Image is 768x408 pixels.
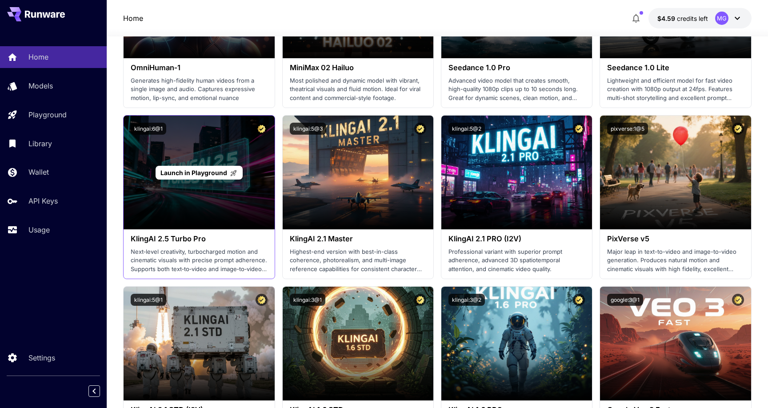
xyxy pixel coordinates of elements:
[441,116,592,229] img: alt
[28,167,49,177] p: Wallet
[283,116,433,229] img: alt
[160,169,227,176] span: Launch in Playground
[448,235,585,243] h3: KlingAI 2.1 PRO (I2V)
[28,196,58,206] p: API Keys
[414,123,426,135] button: Certified Model – Vetted for best performance and includes a commercial license.
[88,385,100,397] button: Collapse sidebar
[441,287,592,400] img: alt
[607,64,744,72] h3: Seedance 1.0 Lite
[607,123,648,135] button: pixverse:1@5
[95,383,107,399] div: Collapse sidebar
[600,116,751,229] img: alt
[448,294,485,306] button: klingai:3@2
[290,294,325,306] button: klingai:3@1
[131,64,267,72] h3: OmniHuman‑1
[448,123,485,135] button: klingai:5@2
[256,294,268,306] button: Certified Model – Vetted for best performance and includes a commercial license.
[290,235,426,243] h3: KlingAI 2.1 Master
[123,13,143,24] a: Home
[290,76,426,103] p: Most polished and dynamic model with vibrant, theatrical visuals and fluid motion. Ideal for vira...
[131,294,166,306] button: klingai:5@1
[28,52,48,62] p: Home
[28,352,55,363] p: Settings
[256,123,268,135] button: Certified Model – Vetted for best performance and includes a commercial license.
[131,248,267,274] p: Next‑level creativity, turbocharged motion and cinematic visuals with precise prompt adherence. S...
[283,287,433,400] img: alt
[607,248,744,274] p: Major leap in text-to-video and image-to-video generation. Produces natural motion and cinematic ...
[290,248,426,274] p: Highest-end version with best-in-class coherence, photorealism, and multi-image reference capabil...
[600,287,751,400] img: alt
[732,294,744,306] button: Certified Model – Vetted for best performance and includes a commercial license.
[290,123,326,135] button: klingai:5@3
[573,123,585,135] button: Certified Model – Vetted for best performance and includes a commercial license.
[290,64,426,72] h3: MiniMax 02 Hailuo
[607,235,744,243] h3: PixVerse v5
[156,166,242,180] a: Launch in Playground
[448,64,585,72] h3: Seedance 1.0 Pro
[124,287,274,400] img: alt
[131,76,267,103] p: Generates high-fidelity human videos from a single image and audio. Captures expressive motion, l...
[414,294,426,306] button: Certified Model – Vetted for best performance and includes a commercial license.
[573,294,585,306] button: Certified Model – Vetted for best performance and includes a commercial license.
[607,294,643,306] button: google:3@1
[677,15,708,22] span: credits left
[28,224,50,235] p: Usage
[715,12,728,25] div: MG
[732,123,744,135] button: Certified Model – Vetted for best performance and includes a commercial license.
[448,248,585,274] p: Professional variant with superior prompt adherence, advanced 3D spatiotemporal attention, and ci...
[607,76,744,103] p: Lightweight and efficient model for fast video creation with 1080p output at 24fps. Features mult...
[131,123,166,135] button: klingai:6@1
[131,235,267,243] h3: KlingAI 2.5 Turbo Pro
[448,76,585,103] p: Advanced video model that creates smooth, high-quality 1080p clips up to 10 seconds long. Great f...
[28,138,52,149] p: Library
[123,13,143,24] nav: breadcrumb
[28,80,53,91] p: Models
[657,14,708,23] div: $4.5922
[28,109,67,120] p: Playground
[657,15,677,22] span: $4.59
[648,8,752,28] button: $4.5922MG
